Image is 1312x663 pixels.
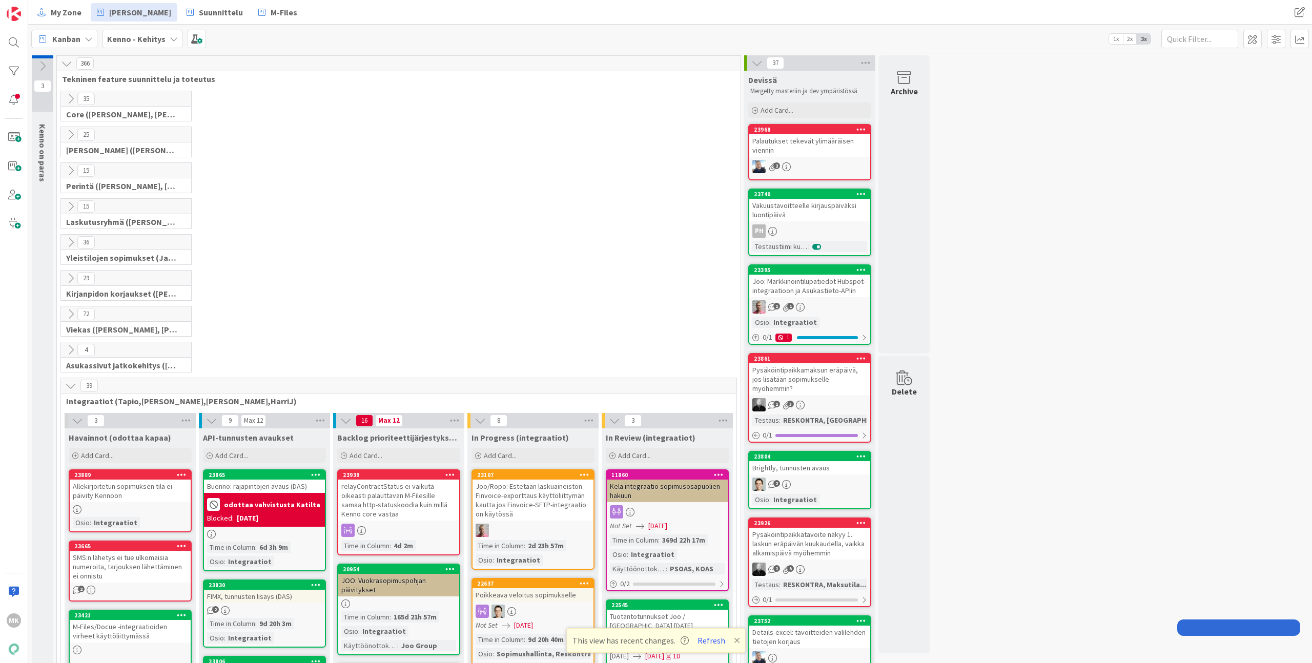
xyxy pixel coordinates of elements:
[356,415,373,427] span: 16
[341,640,397,651] div: Käyttöönottokriittisyys
[781,579,869,590] div: RESKONTRA, Maksutila...
[658,534,660,546] span: :
[787,401,794,407] span: 3
[271,6,297,18] span: M-Files
[525,540,566,551] div: 2d 23h 57m
[77,344,95,356] span: 4
[203,432,294,443] span: API-tunnusten avaukset
[628,549,677,560] div: Integraatiot
[224,556,225,567] span: :
[787,565,794,572] span: 5
[471,432,569,443] span: In Progress (integraatiot)
[476,524,489,537] img: HJ
[749,199,870,221] div: Vakuustavoitteelle kirjauspäiväksi luontipäivä
[754,266,870,274] div: 23395
[752,563,766,576] img: MV
[70,542,191,583] div: 23665SMS:n lähetys ei tue ulkomaisia numeroita, tarjouksen lähettäminen ei onnistu
[78,586,85,592] span: 2
[338,565,459,596] div: 20954JOO: Vuokrasopimuspohjan päivitykset
[754,617,870,625] div: 23752
[769,494,771,505] span: :
[749,519,870,528] div: 23926
[477,580,593,587] div: 22637
[224,632,225,644] span: :
[781,415,898,426] div: RESKONTRA, [GEOGRAPHIC_DATA]
[752,317,769,328] div: Osio
[180,3,249,22] a: Suunnittelu
[749,363,870,395] div: Pysäköintipaikkamaksun eräpäivä, jos lisätään sopimukselle myöhemmin?
[749,190,870,199] div: 23740
[607,600,728,632] div: 22545Tuotantotunnukset Joo / [GEOGRAPHIC_DATA] [DATE]
[493,648,494,659] span: :
[524,634,525,645] span: :
[787,303,794,309] span: 1
[749,626,870,648] div: Details-excel: tavoitteiden välilehden tietojen korjaus
[749,452,870,461] div: 23804
[343,471,459,479] div: 23939
[779,579,781,590] span: :
[749,265,870,275] div: 23395
[749,134,870,157] div: Palautukset tekevät ylimääräisen viennin
[91,3,177,22] a: [PERSON_NAME]
[491,605,505,618] img: TT
[204,581,325,603] div: 23830FIMX, tunnusten lisäys (DAS)
[215,451,248,460] span: Add Card...
[752,160,766,173] img: JJ
[207,542,255,553] div: Time in Column
[74,543,191,550] div: 23665
[31,3,88,22] a: My Zone
[673,651,681,661] div: 1D
[87,415,105,427] span: 3
[66,145,178,155] span: Halti (Sebastian, VilleH, Riikka, Antti, MikkoV, PetriH, PetriM)
[81,451,114,460] span: Add Card...
[66,109,178,119] span: Core (Pasi, Jussi, JaakkoHä, Jyri, Leo, MikkoK, Väinö, MattiH)
[350,451,382,460] span: Add Card...
[473,579,593,588] div: 22637
[473,480,593,521] div: Joo/Ropo: Estetään laskuaineiston Finvoice-exporttaus käyttöliittymän kautta jos Finvoice-SFTP-in...
[627,549,628,560] span: :
[749,528,870,560] div: Pysäköintipaikkatavoite näkyy 1. laskun eräpäivän kuukaudella, vaikka alkamispäivä myöhemmin
[62,74,728,84] span: Tekninen feature suunnittelu ja toteutus
[204,480,325,493] div: Buenno: rajapintojen avaus (DAS)
[771,494,819,505] div: Integraatiot
[91,517,140,528] div: Integraatiot
[70,611,191,620] div: 23421
[610,521,632,530] i: Not Set
[34,80,51,92] span: 3
[341,540,389,551] div: Time in Column
[476,554,493,566] div: Osio
[37,124,48,182] span: Kenno on paras
[378,418,400,423] div: Max 12
[476,620,498,630] i: Not Set
[66,181,178,191] span: Perintä (Jaakko, PetriH, MikkoV, Pasi)
[749,354,870,363] div: 23861
[70,551,191,583] div: SMS:n lähetys ei tue ulkomaisia numeroita, tarjouksen lähettäminen ei onnistu
[66,288,178,299] span: Kirjanpidon korjaukset (Jussi, JaakkoHä)
[749,160,870,173] div: JJ
[525,634,566,645] div: 9d 20h 40m
[204,590,325,603] div: FIMX, tunnusten lisäys (DAS)
[74,471,191,479] div: 23889
[572,634,689,647] span: This view has recent changes.
[360,626,408,637] div: Integraatiot
[74,612,191,619] div: 23421
[752,415,779,426] div: Testaus
[494,648,594,659] div: Sopimushallinta, Reskontra
[667,563,716,574] div: PSOAS, KOAS
[473,588,593,602] div: Poikkeava veloitus sopimukselle
[77,236,95,248] span: 36
[749,125,870,134] div: 23968
[775,334,792,342] div: 1
[763,594,772,605] span: 0 / 1
[1161,30,1238,48] input: Quick Filter...
[109,6,171,18] span: [PERSON_NAME]
[779,415,781,426] span: :
[749,519,870,560] div: 23926Pysäköintipaikkatavoite näkyy 1. laskun eräpäivän kuukaudella, vaikka alkamispäivä myöhemmin
[754,520,870,527] div: 23926
[209,582,325,589] div: 23830
[611,602,728,609] div: 22545
[624,415,642,427] span: 3
[257,618,294,629] div: 9d 20h 3m
[752,494,769,505] div: Osio
[204,581,325,590] div: 23830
